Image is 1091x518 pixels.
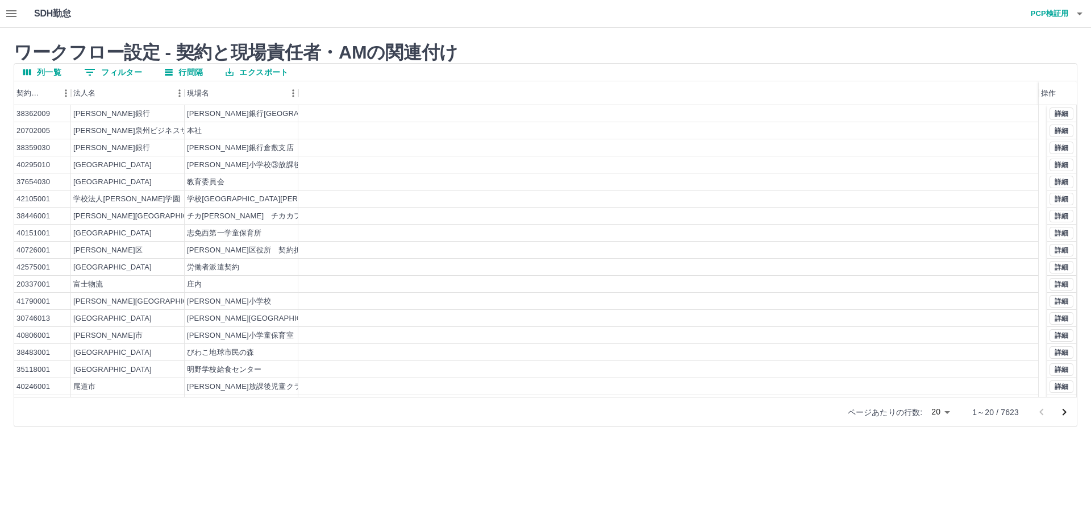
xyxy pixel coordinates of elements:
[16,245,50,256] div: 40726001
[187,211,309,222] div: チカ[PERSON_NAME] チカカフェ
[1050,312,1073,325] button: 詳細
[75,64,151,81] button: フィルター表示
[16,177,50,188] div: 37654030
[16,81,41,105] div: 契約コード
[156,64,212,81] button: 行間隔
[16,279,50,290] div: 20337001
[1050,380,1073,393] button: 詳細
[16,364,50,375] div: 35118001
[73,313,152,324] div: [GEOGRAPHIC_DATA]
[73,296,214,307] div: [PERSON_NAME][GEOGRAPHIC_DATA]
[848,407,922,418] p: ページあたりの行数:
[16,347,50,358] div: 38483001
[187,81,209,105] div: 現場名
[187,262,239,273] div: 労働者派遣契約
[73,382,95,392] div: 尾道市
[972,407,1019,418] p: 1～20 / 7623
[187,109,357,119] div: [PERSON_NAME]銀行[GEOGRAPHIC_DATA]支店
[1050,244,1073,256] button: 詳細
[14,42,1077,63] h2: ワークフロー設定 - 契約と現場責任者・AMの関連付け
[73,262,152,273] div: [GEOGRAPHIC_DATA]
[187,364,262,375] div: 明野学校給食センター
[187,296,271,307] div: [PERSON_NAME]小学校
[16,262,50,273] div: 42575001
[14,64,70,81] button: 列選択
[1041,81,1056,105] div: 操作
[187,228,262,239] div: 志免西第一学童保育所
[73,126,210,136] div: [PERSON_NAME]泉州ビジネスサービス
[187,126,202,136] div: 本社
[73,143,150,154] div: [PERSON_NAME]銀行
[73,177,152,188] div: [GEOGRAPHIC_DATA]
[73,279,103,290] div: 富士物流
[187,160,339,171] div: [PERSON_NAME]小学校③放課後児童クラブ
[1050,159,1073,171] button: 詳細
[187,279,202,290] div: 庄内
[73,347,152,358] div: [GEOGRAPHIC_DATA]
[187,347,254,358] div: びわこ地球市民の森
[187,177,224,188] div: 教育委員会
[1050,295,1073,308] button: 詳細
[73,194,180,205] div: 学校法人[PERSON_NAME]学園
[73,330,143,341] div: [PERSON_NAME]市
[187,330,294,341] div: [PERSON_NAME]小学童保育室
[285,85,302,102] button: メニュー
[187,194,342,205] div: 学校[GEOGRAPHIC_DATA][PERSON_NAME]
[216,64,297,81] button: エクスポート
[16,143,50,154] div: 38359030
[209,85,225,101] button: ソート
[1050,227,1073,239] button: 詳細
[16,228,50,239] div: 40151001
[187,143,294,154] div: [PERSON_NAME]銀行倉敷支店
[1050,329,1073,342] button: 詳細
[41,85,57,101] button: ソート
[1050,107,1073,120] button: 詳細
[1050,142,1073,154] button: 詳細
[57,85,74,102] button: メニュー
[1050,261,1073,273] button: 詳細
[1039,81,1068,105] div: 操作
[187,382,309,392] div: [PERSON_NAME]放課後児童クラブ
[73,211,214,222] div: [PERSON_NAME][GEOGRAPHIC_DATA]
[16,109,50,119] div: 38362009
[16,313,50,324] div: 30746013
[16,194,50,205] div: 42105001
[73,364,152,375] div: [GEOGRAPHIC_DATA]
[1050,363,1073,376] button: 詳細
[16,160,50,171] div: 40295010
[1050,210,1073,222] button: 詳細
[1050,278,1073,291] button: 詳細
[14,81,71,105] div: 契約コード
[187,313,327,324] div: [PERSON_NAME][GEOGRAPHIC_DATA]
[73,160,152,171] div: [GEOGRAPHIC_DATA]
[16,296,50,307] div: 41790001
[16,211,50,222] div: 38446001
[73,228,152,239] div: [GEOGRAPHIC_DATA]
[16,126,50,136] div: 20702005
[1050,176,1073,188] button: 詳細
[185,81,298,105] div: 現場名
[927,404,954,420] div: 20
[16,330,50,341] div: 40806001
[16,382,50,392] div: 40246001
[1050,125,1073,137] button: 詳細
[171,85,188,102] button: メニュー
[73,109,150,119] div: [PERSON_NAME]銀行
[73,81,95,105] div: 法人名
[1050,346,1073,359] button: 詳細
[1050,193,1073,205] button: 詳細
[95,85,111,101] button: ソート
[71,81,185,105] div: 法人名
[1053,401,1076,424] button: 次のページへ
[73,245,143,256] div: [PERSON_NAME]区
[187,245,485,256] div: [PERSON_NAME]区役所 契約担当（[PERSON_NAME][PERSON_NAME]学童クラブ）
